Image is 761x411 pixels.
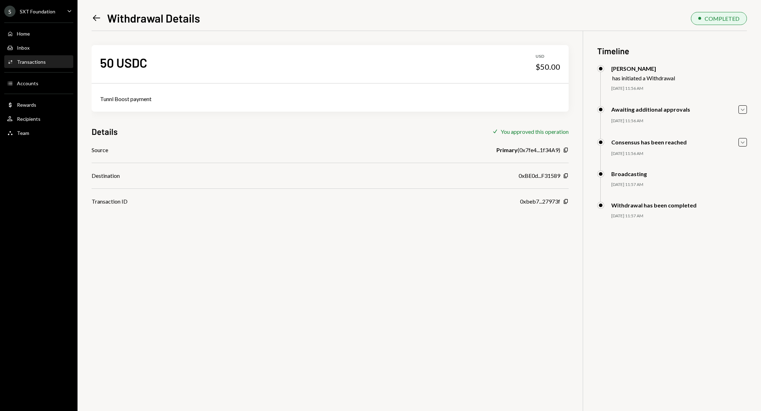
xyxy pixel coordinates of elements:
div: has initiated a Withdrawal [612,75,675,81]
div: [DATE] 11:57 AM [611,213,747,219]
div: [DATE] 11:56 AM [611,118,747,124]
div: Destination [92,172,120,180]
div: Broadcasting [611,170,647,177]
a: Accounts [4,77,73,89]
div: Recipients [17,116,41,122]
a: Recipients [4,112,73,125]
div: COMPLETED [705,15,740,22]
div: Transactions [17,59,46,65]
div: [PERSON_NAME] [611,65,675,72]
h3: Timeline [597,45,747,57]
div: Awaiting additional approvals [611,106,690,113]
div: Team [17,130,29,136]
div: ( 0x7fe4...1f34A9 ) [496,146,560,154]
div: 0xbeb7...27973f [520,197,560,206]
a: Inbox [4,41,73,54]
h1: Withdrawal Details [107,11,200,25]
div: Rewards [17,102,36,108]
h3: Details [92,126,118,137]
b: Primary [496,146,518,154]
div: You approved this operation [501,128,569,135]
div: Source [92,146,108,154]
div: Withdrawal has been completed [611,202,697,208]
div: Consensus has been reached [611,139,687,145]
a: Rewards [4,98,73,111]
div: Accounts [17,80,38,86]
a: Transactions [4,55,73,68]
a: Home [4,27,73,40]
div: [DATE] 11:57 AM [611,182,747,188]
a: Team [4,126,73,139]
div: 50 USDC [100,55,147,70]
div: SXT Foundation [20,8,55,14]
div: S [4,6,16,17]
div: $50.00 [536,62,560,72]
div: Transaction ID [92,197,128,206]
div: Tunnl Boost payment [100,95,560,103]
div: Inbox [17,45,30,51]
div: 0xBE0d...F31589 [519,172,560,180]
div: [DATE] 11:56 AM [611,151,747,157]
div: [DATE] 11:56 AM [611,86,747,92]
div: Home [17,31,30,37]
div: USD [536,54,560,60]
